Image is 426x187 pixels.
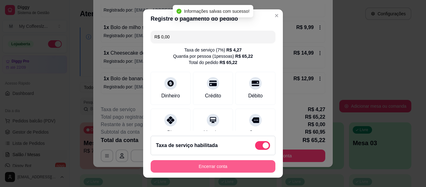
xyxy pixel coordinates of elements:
button: Close [272,11,282,21]
div: Dinheiro [161,92,180,100]
div: R$ 4,27 [226,47,242,53]
div: Débito [248,92,263,100]
input: Ex.: hambúrguer de cordeiro [154,31,272,43]
div: Taxa de serviço ( 7 %) [184,47,242,53]
div: Total do pedido [189,59,237,66]
div: R$ 65,22 [235,53,253,59]
button: Encerrar conta [151,160,275,173]
div: Quantia por pessoa ( 1 pessoas) [173,53,253,59]
span: check-circle [177,9,182,14]
span: Informações salvas com sucesso! [184,9,249,14]
div: Crédito [205,92,221,100]
div: Outro [249,129,262,136]
div: Voucher [204,129,222,136]
div: R$ 65,22 [220,59,237,66]
div: Pix [167,129,174,136]
h2: Taxa de serviço habilitada [156,142,218,149]
header: Registre o pagamento do pedido [143,9,283,28]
